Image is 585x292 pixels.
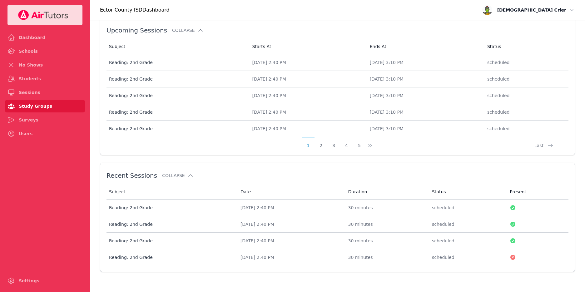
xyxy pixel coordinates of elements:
th: Ends At [366,39,483,54]
span: scheduled [487,110,510,115]
tr: Reading: 2nd Grade[DATE] 2:40 PM30 minutesscheduled [107,200,568,216]
div: Reading: 2nd Grade [109,254,233,260]
a: No Shows [5,59,85,71]
div: [DATE] 3:10 PM [370,59,480,66]
div: Reading: 2nd Grade [109,92,245,99]
div: Reading: 2nd Grade [109,59,245,66]
img: avatar [482,5,492,15]
div: Reading: 2nd Grade [109,238,233,244]
span: [DEMOGRAPHIC_DATA] Crier [497,6,566,14]
a: Study Groups [5,100,85,112]
button: 2 [315,137,327,149]
div: Reading: 2nd Grade [109,109,245,115]
span: scheduled [487,93,510,98]
tr: Reading: 2nd Grade[DATE] 2:40 PM[DATE] 3:10 PMscheduled [107,104,568,121]
button: 5 [353,137,366,149]
div: [DATE] 3:10 PM [370,92,480,99]
span: scheduled [487,77,510,82]
th: Date [237,184,345,200]
span: scheduled [432,222,454,227]
span: scheduled [487,126,510,131]
div: Reading: 2nd Grade [109,76,245,82]
div: 30 minutes [348,254,424,260]
tr: Reading: 2nd Grade[DATE] 2:40 PM30 minutesscheduled [107,233,568,249]
button: 3 [327,137,340,149]
div: [DATE] 3:10 PM [370,126,480,132]
th: Subject [107,39,249,54]
a: Settings [5,275,85,287]
tr: Reading: 2nd Grade[DATE] 2:40 PM[DATE] 3:10 PMscheduled [107,87,568,104]
tr: Reading: 2nd Grade[DATE] 2:40 PM[DATE] 3:10 PMscheduled [107,54,568,71]
div: [DATE] 2:40 PM [240,221,341,227]
tr: Reading: 2nd Grade[DATE] 2:40 PM30 minutesscheduled [107,249,568,265]
th: Status [428,184,506,200]
div: [DATE] 2:40 PM [240,254,341,260]
span: Recent Sessions [107,172,157,179]
div: [DATE] 3:10 PM [370,109,480,115]
th: Present [506,184,568,200]
div: [DATE] 2:40 PM [252,59,362,66]
a: Users [5,127,85,140]
th: Status [483,39,568,54]
th: Duration [345,184,428,200]
div: [DATE] 3:10 PM [370,76,480,82]
tr: Reading: 2nd Grade[DATE] 2:40 PM[DATE] 3:10 PMscheduled [107,71,568,87]
tr: Reading: 2nd Grade[DATE] 2:40 PM30 minutesscheduled [107,216,568,233]
span: scheduled [487,60,510,65]
div: [DATE] 2:40 PM [252,126,362,132]
span: scheduled [432,255,454,260]
button: 1 [302,137,315,149]
a: Surveys [5,114,85,126]
div: 30 minutes [348,221,424,227]
a: Schools [5,45,85,57]
div: 30 minutes [348,205,424,211]
div: [DATE] 2:40 PM [240,205,341,211]
a: Sessions [5,86,85,99]
button: Last [529,137,558,149]
button: Collapse [162,172,193,179]
span: scheduled [432,238,454,243]
span: scheduled [432,205,454,210]
div: [DATE] 2:40 PM [252,109,362,115]
button: 4 [340,137,353,149]
button: Collapse [172,27,203,33]
div: 30 minutes [348,238,424,244]
div: Reading: 2nd Grade [109,205,233,211]
th: Subject [107,184,237,200]
a: Students [5,72,85,85]
div: [DATE] 2:40 PM [252,76,362,82]
th: Starts At [249,39,366,54]
div: Reading: 2nd Grade [109,221,233,227]
div: Reading: 2nd Grade [109,126,245,132]
div: [DATE] 2:40 PM [252,92,362,99]
span: Upcoming Sessions [107,27,167,34]
tr: Reading: 2nd Grade[DATE] 2:40 PM[DATE] 3:10 PMscheduled [107,121,568,137]
img: Your Company [18,10,68,20]
a: Dashboard [5,31,85,44]
div: [DATE] 2:40 PM [240,238,341,244]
